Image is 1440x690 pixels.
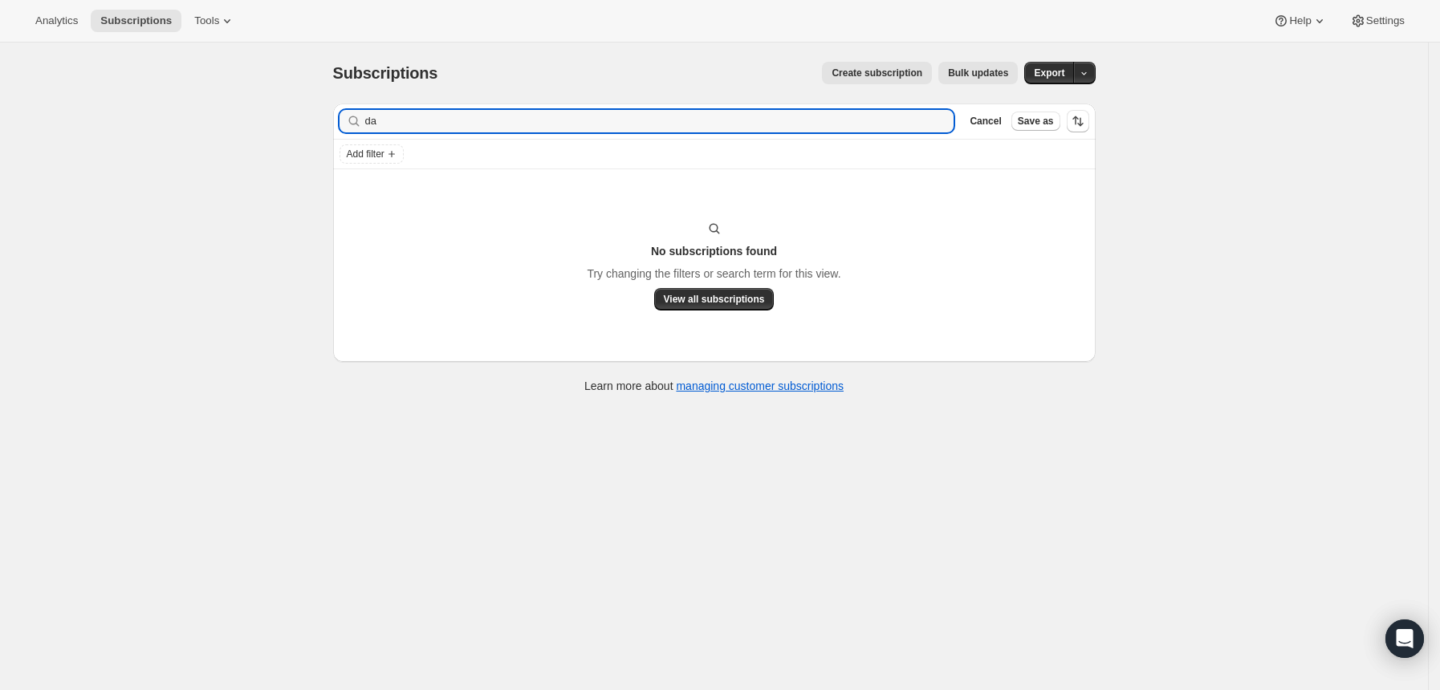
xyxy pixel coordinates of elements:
[1067,110,1089,132] button: Sort the results
[963,112,1007,131] button: Cancel
[651,243,777,259] h3: No subscriptions found
[340,144,404,164] button: Add filter
[1385,619,1424,658] div: Open Intercom Messenger
[970,115,1001,128] span: Cancel
[664,293,765,306] span: View all subscriptions
[584,378,844,394] p: Learn more about
[194,14,219,27] span: Tools
[832,67,922,79] span: Create subscription
[333,64,438,82] span: Subscriptions
[822,62,932,84] button: Create subscription
[26,10,87,32] button: Analytics
[1024,62,1074,84] button: Export
[185,10,245,32] button: Tools
[365,110,954,132] input: Filter subscribers
[347,148,384,160] span: Add filter
[948,67,1008,79] span: Bulk updates
[35,14,78,27] span: Analytics
[654,288,775,310] button: View all subscriptions
[1018,115,1054,128] span: Save as
[938,62,1018,84] button: Bulk updates
[676,379,844,392] a: managing customer subscriptions
[1034,67,1064,79] span: Export
[91,10,181,32] button: Subscriptions
[1263,10,1336,32] button: Help
[1011,112,1060,131] button: Save as
[1289,14,1311,27] span: Help
[100,14,172,27] span: Subscriptions
[1366,14,1405,27] span: Settings
[587,266,840,282] p: Try changing the filters or search term for this view.
[1340,10,1414,32] button: Settings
